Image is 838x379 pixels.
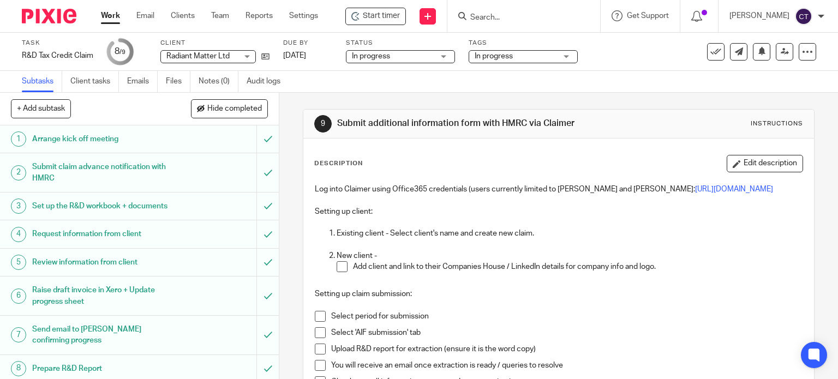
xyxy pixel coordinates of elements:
span: Hide completed [207,105,262,113]
div: Instructions [751,119,803,128]
div: R&amp;D Tax Credit Claim [22,50,93,61]
p: Setting up claim submission: [315,288,803,299]
button: + Add subtask [11,99,71,118]
div: 2 [11,165,26,181]
label: Tags [469,39,578,47]
div: R&D Tax Credit Claim [22,50,93,61]
a: Work [101,10,120,21]
a: Notes (0) [199,71,238,92]
h1: Review information from client [32,254,175,270]
h1: Send email to [PERSON_NAME] confirming progress [32,321,175,349]
div: 8 [11,361,26,376]
p: [PERSON_NAME] [729,10,789,21]
p: You will receive an email once extraction is ready / queries to resolve [331,360,803,371]
p: Add client and link to their Companies House / LinkedIn details for company info and logo. [353,261,803,272]
h1: Set up the R&D workbook + documents [32,198,175,214]
a: Settings [289,10,318,21]
small: /9 [119,49,125,55]
label: Due by [283,39,332,47]
a: Client tasks [70,71,119,92]
p: Select period for submission [331,311,803,322]
label: Status [346,39,455,47]
h1: Arrange kick off meeting [32,131,175,147]
div: 8 [115,45,125,58]
p: Existing client - Select client's name and create new claim. [337,228,803,239]
h1: Request information from client [32,226,175,242]
div: Radiant Matter Ltd - R&D Tax Credit Claim [345,8,406,25]
img: svg%3E [795,8,812,25]
p: New client - [337,250,803,261]
a: Files [166,71,190,92]
div: 6 [11,288,26,304]
span: In progress [352,52,390,60]
h1: Submit claim advance notification with HMRC [32,159,175,187]
p: Upload R&D report for extraction (ensure it is the word copy) [331,344,803,354]
a: Audit logs [247,71,289,92]
div: 5 [11,255,26,270]
div: 1 [11,131,26,147]
div: 9 [314,115,332,133]
span: In progress [475,52,513,60]
p: Log into Claimer using Office365 credentials (users currently limited to [PERSON_NAME] and [PERSO... [315,184,803,195]
span: Radiant Matter Ltd [166,52,230,60]
img: Pixie [22,9,76,23]
h1: Prepare R&D Report [32,360,175,377]
a: Reports [246,10,273,21]
div: 4 [11,227,26,242]
div: 3 [11,198,26,214]
span: [DATE] [283,52,306,59]
label: Client [160,39,270,47]
a: Subtasks [22,71,62,92]
span: Get Support [627,12,669,20]
p: Description [314,159,363,168]
a: Emails [127,71,158,92]
p: Select 'AIF submission' tab [331,327,803,338]
button: Hide completed [191,99,268,118]
a: Team [211,10,229,21]
span: Start timer [363,10,400,22]
a: [URL][DOMAIN_NAME] [695,185,773,193]
button: Edit description [727,155,803,172]
h1: Raise draft invoice in Xero + Update progress sheet [32,282,175,310]
a: Email [136,10,154,21]
a: Clients [171,10,195,21]
p: Setting up client: [315,206,803,217]
div: 7 [11,327,26,342]
h1: Submit additional information form with HMRC via Claimer [337,118,582,129]
input: Search [469,13,567,23]
label: Task [22,39,93,47]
